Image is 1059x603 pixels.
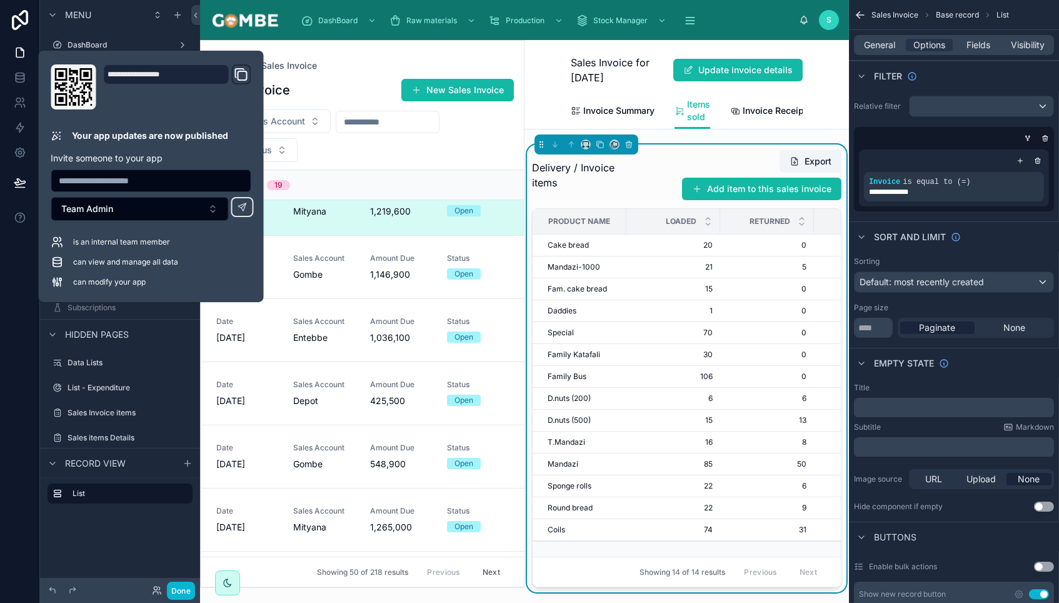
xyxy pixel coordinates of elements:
[821,328,900,338] span: 8
[216,395,278,407] span: [DATE]
[454,268,473,280] div: Open
[728,240,806,250] span: 0
[583,104,655,117] span: Invoice Summary
[68,358,190,368] label: Data Lists
[874,357,934,370] span: Empty state
[1018,473,1040,485] span: None
[548,350,600,360] span: Family Katafali
[293,521,326,534] span: Mityana
[74,277,146,287] span: can modify your app
[65,328,129,341] span: Hidden pages
[401,79,514,101] button: New Sales Invoice
[293,332,328,344] span: Entebbe
[920,322,956,334] span: Paginate
[216,443,278,453] span: Date
[48,353,193,373] a: Data Lists
[68,433,190,443] label: Sales items Details
[201,172,524,235] a: Date[DATE]Sales AccountMityanaAmount Due1,219,600StatusOpen
[548,459,578,469] span: Mandazi
[821,284,900,294] span: 0
[201,425,524,488] a: Date[DATE]Sales AccountGombeAmount Due548,900StatusOpen
[406,16,457,26] span: Raw materials
[216,506,278,516] span: Date
[871,10,918,20] span: Sales Invoice
[1011,39,1045,51] span: Visibility
[860,276,984,287] span: Default: most recently created
[1016,422,1054,432] span: Markdown
[854,437,1054,457] div: scrollable content
[370,332,432,344] span: 1,036,100
[854,101,904,111] label: Relative filter
[548,393,591,403] span: D.nuts (200)
[826,15,831,25] span: S
[634,350,713,360] span: 30
[572,9,673,32] a: Stock Manager
[728,525,806,535] span: 31
[854,422,881,432] label: Subtitle
[548,240,589,250] span: Cake bread
[854,256,880,266] label: Sorting
[68,40,173,50] label: DashBoard
[532,160,630,190] span: Delivery / Invoice items
[370,521,432,534] span: 1,265,000
[291,7,799,34] div: scrollable content
[821,306,900,316] span: 0
[40,478,200,516] div: scrollable content
[869,562,937,572] label: Enable bulk actions
[548,415,591,425] span: D.nuts (500)
[65,457,126,470] span: Record view
[370,268,432,281] span: 1,146,900
[821,503,900,513] span: 2
[261,59,317,72] a: Sales Invoice
[167,582,195,600] button: Done
[634,415,713,425] span: 15
[274,180,283,190] div: 19
[211,109,331,133] button: Select Button
[821,393,900,403] span: 0
[370,506,432,516] span: Amount Due
[210,10,281,30] img: App logo
[548,306,576,316] span: Daddies
[743,104,812,117] span: Invoice Receipts
[728,415,806,425] span: 13
[821,350,900,360] span: 0
[548,481,591,491] span: Sponge rolls
[216,458,278,470] span: [DATE]
[593,16,648,26] span: Stock Manager
[293,443,355,453] span: Sales Account
[447,317,509,327] span: Status
[548,503,593,513] span: Round bread
[728,393,806,403] span: 6
[640,567,725,577] span: Showing 14 of 14 results
[370,205,432,218] span: 1,219,600
[73,129,229,142] p: Your app updates are now published
[454,521,473,532] div: Open
[780,150,841,173] button: Export
[68,383,190,393] label: List - Expenditure
[68,303,190,313] label: Subscriptions
[666,216,696,226] span: Loaded
[728,437,806,447] span: 8
[821,481,900,491] span: 0
[854,383,870,393] label: Title
[548,216,610,226] span: Product Name
[201,488,524,551] a: Date[DATE]Sales AccountMityanaAmount Due1,265,000StatusOpen
[821,372,900,382] span: 8
[74,237,171,247] span: is an internal team member
[506,16,545,26] span: Production
[675,93,710,129] a: Items sold
[51,152,251,165] p: Invite someone to your app
[201,362,524,425] a: Date[DATE]Sales AccountDepotAmount Due425,500StatusOpen
[903,178,970,186] span: is equal to (=)
[634,262,713,272] span: 21
[317,567,408,577] span: Showing 50 of 218 results
[869,178,900,186] span: Invoice
[1003,322,1025,334] span: None
[967,473,996,485] span: Upload
[571,55,675,85] span: Sales Invoice for [DATE]
[104,64,251,109] div: Domain and Custom Link
[474,562,509,582] button: Next
[728,481,806,491] span: 6
[51,197,229,221] button: Select Button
